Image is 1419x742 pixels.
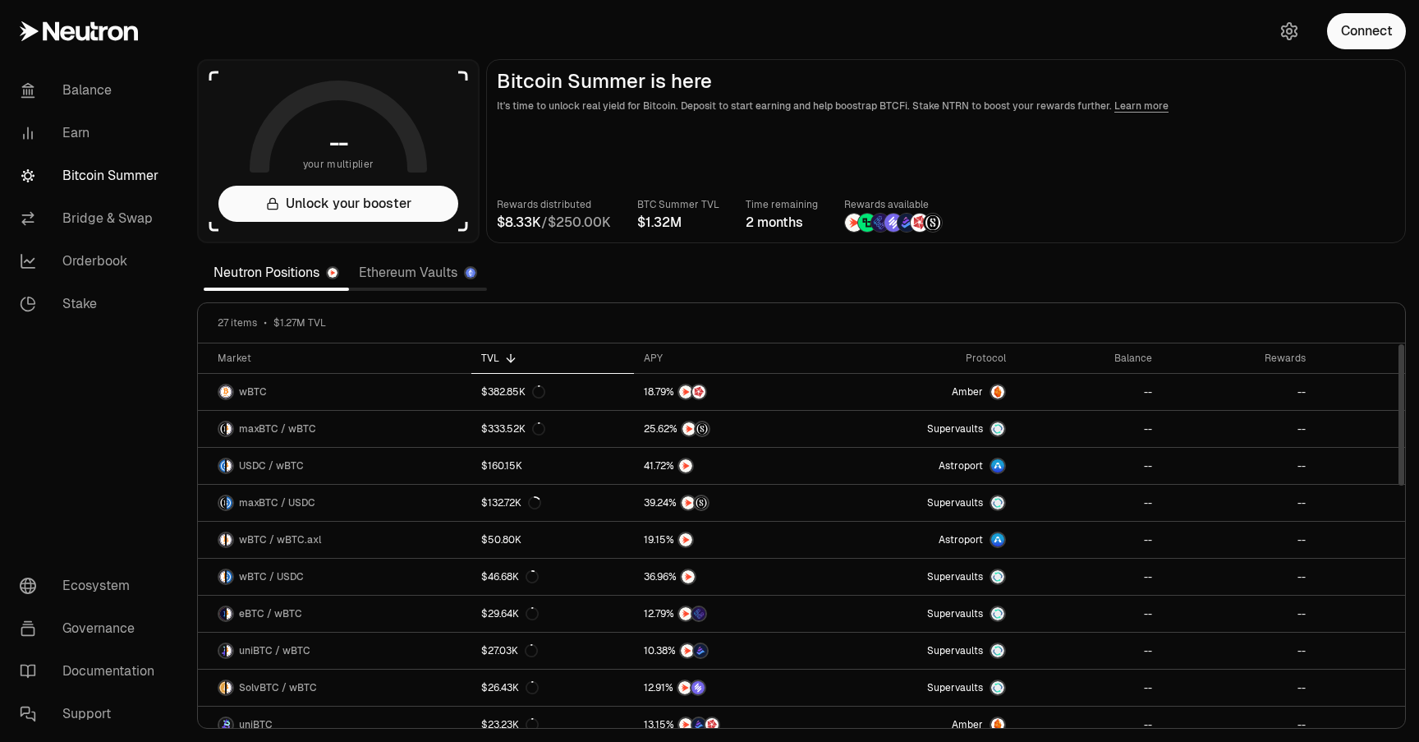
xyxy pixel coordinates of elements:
a: $27.03K [471,633,634,669]
img: SolvBTC Logo [219,681,225,694]
img: Neutron Logo [328,268,338,278]
p: BTC Summer TVL [637,196,719,213]
span: maxBTC / USDC [239,496,315,509]
a: Learn more [1114,99,1169,113]
span: Amber [952,718,983,731]
a: -- [1016,411,1163,447]
div: Rewards [1172,352,1306,365]
img: NTRN [845,214,863,232]
a: -- [1016,448,1163,484]
img: Mars Fragments [705,718,719,731]
span: uniBTC [239,718,273,731]
div: $23.23K [481,718,539,731]
a: NTRNEtherFi Points [634,596,824,632]
button: NTRN [644,532,814,548]
button: NTRN [644,569,814,585]
div: $333.52K [481,422,545,436]
a: $29.64K [471,596,634,632]
img: NTRN [679,607,692,620]
img: USDC Logo [227,570,232,583]
a: -- [1016,559,1163,595]
img: wBTC Logo [227,459,232,472]
a: Bridge & Swap [7,197,177,240]
button: NTRNBedrock Diamonds [644,643,814,659]
img: USDC Logo [219,459,225,472]
img: Solv Points [691,681,705,694]
span: Supervaults [927,644,983,657]
a: -- [1016,485,1163,521]
span: wBTC [239,385,267,399]
p: Rewards available [844,196,943,213]
h1: -- [329,130,348,156]
img: NTRN [682,422,696,436]
a: -- [1162,670,1316,706]
a: -- [1016,374,1163,410]
a: wBTC LogowBTC.axl LogowBTC / wBTC.axl [198,522,471,558]
img: Supervaults [991,422,1004,436]
img: NTRN [679,533,692,546]
img: EtherFi Points [871,214,889,232]
a: eBTC LogowBTC LogoeBTC / wBTC [198,596,471,632]
img: Lombard Lux [858,214,876,232]
img: EtherFi Points [692,607,705,620]
div: 2 months [746,213,818,233]
a: -- [1162,485,1316,521]
a: wBTC LogoUSDC LogowBTC / USDC [198,559,471,595]
span: uniBTC / wBTC [239,644,310,657]
button: NTRNSolv Points [644,680,814,696]
a: NTRNBedrock Diamonds [634,633,824,669]
span: SolvBTC / wBTC [239,681,317,694]
img: Bedrock Diamonds [694,644,707,657]
img: Solv Points [884,214,902,232]
div: Balance [1026,352,1153,365]
a: $50.80K [471,522,634,558]
button: Connect [1327,13,1406,49]
img: Structured Points [695,496,708,509]
a: Support [7,693,177,735]
a: -- [1162,448,1316,484]
img: wBTC Logo [227,607,232,620]
div: $132.72K [481,496,541,509]
img: NTRN [679,385,692,399]
button: NTRNStructured Points [644,495,814,511]
a: Stake [7,283,177,325]
a: -- [1016,596,1163,632]
img: wBTC Logo [219,570,225,583]
div: Protocol [833,352,1005,365]
a: -- [1016,522,1163,558]
a: -- [1162,522,1316,558]
span: USDC / wBTC [239,459,304,472]
img: uniBTC Logo [219,718,232,731]
a: $132.72K [471,485,634,521]
a: NTRN [634,559,824,595]
a: NTRNStructured Points [634,411,824,447]
button: NTRNStructured Points [644,421,814,437]
img: Bedrock Diamonds [898,214,916,232]
span: 27 items [218,316,257,330]
div: $26.43K [481,681,539,694]
a: SupervaultsSupervaults [824,596,1015,632]
img: USDC Logo [227,496,232,509]
span: eBTC / wBTC [239,607,302,620]
img: Ethereum Logo [466,268,475,278]
div: / [497,213,611,233]
a: AmberAmber [824,374,1015,410]
p: Time remaining [746,196,818,213]
img: Supervaults [991,496,1004,509]
img: Structured Points [924,214,942,232]
span: maxBTC / wBTC [239,422,316,436]
img: NTRN [682,496,695,509]
a: Orderbook [7,240,177,283]
a: -- [1162,374,1316,410]
a: NTRNMars Fragments [634,374,824,410]
h2: Bitcoin Summer is here [497,70,1395,93]
a: maxBTC LogowBTC LogomaxBTC / wBTC [198,411,471,447]
div: $46.68K [481,570,539,583]
span: Amber [952,385,983,399]
div: $29.64K [481,607,539,620]
a: Ethereum Vaults [349,256,487,289]
img: wBTC Logo [219,533,225,546]
button: NTRNMars Fragments [644,384,814,400]
img: Supervaults [991,644,1004,657]
a: NTRN [634,522,824,558]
